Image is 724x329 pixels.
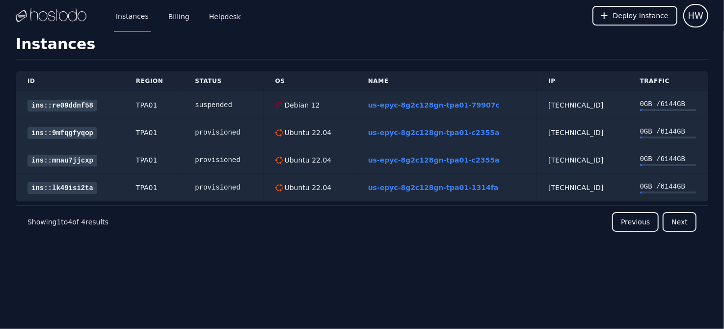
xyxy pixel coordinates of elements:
[640,154,697,164] div: 0 GB / 6144 GB
[640,127,697,137] div: 0 GB / 6144 GB
[27,100,97,111] a: ins::re09ddnf58
[124,71,183,91] th: Region
[195,128,251,137] div: provisioned
[368,156,500,164] a: us-epyc-8g2c128gn-tpa01-c2355a
[27,155,97,166] a: ins::mnau7jjcxp
[283,183,332,192] div: Ubuntu 22.04
[548,183,616,192] div: [TECHNICAL_ID]
[368,101,500,109] a: us-epyc-8g2c128gn-tpa01-79907c
[27,127,97,139] a: ins::9mfqgfyqop
[683,4,708,27] button: User menu
[356,71,537,91] th: Name
[183,71,263,91] th: Status
[136,183,171,192] div: TPA01
[195,183,251,192] div: provisioned
[27,217,108,227] p: Showing to of results
[68,218,72,226] span: 4
[640,99,697,109] div: 0 GB / 6144 GB
[688,9,703,23] span: HW
[283,155,332,165] div: Ubuntu 22.04
[264,71,356,91] th: OS
[613,11,669,21] span: Deploy Instance
[592,6,677,26] button: Deploy Instance
[548,155,616,165] div: [TECHNICAL_ID]
[16,71,124,91] th: ID
[283,128,332,137] div: Ubuntu 22.04
[275,102,283,109] img: Debian 12
[195,155,251,165] div: provisioned
[368,129,500,137] a: us-epyc-8g2c128gn-tpa01-c2355a
[548,128,616,137] div: [TECHNICAL_ID]
[663,212,697,232] button: Next
[283,100,320,110] div: Debian 12
[628,71,708,91] th: Traffic
[195,100,251,110] div: suspended
[136,100,171,110] div: TPA01
[56,218,61,226] span: 1
[81,218,85,226] span: 4
[548,100,616,110] div: [TECHNICAL_ID]
[536,71,628,91] th: IP
[275,157,283,164] img: Ubuntu 22.04
[16,8,86,23] img: Logo
[136,155,171,165] div: TPA01
[275,184,283,192] img: Ubuntu 22.04
[368,184,499,192] a: us-epyc-8g2c128gn-tpa01-1314fa
[640,182,697,192] div: 0 GB / 6144 GB
[16,35,708,59] h1: Instances
[136,128,171,137] div: TPA01
[27,182,97,194] a: ins::lk49isi2ta
[612,212,659,232] button: Previous
[16,206,708,238] nav: Pagination
[275,129,283,137] img: Ubuntu 22.04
